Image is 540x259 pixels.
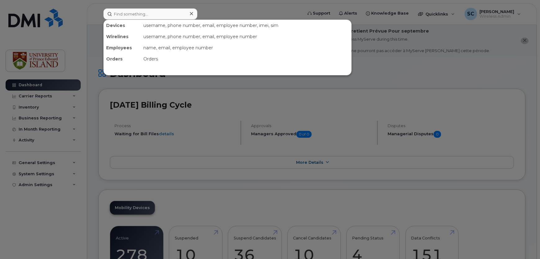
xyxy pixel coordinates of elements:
div: username, phone number, email, employee number, imei, sim [141,20,351,31]
div: Employees [104,42,141,53]
div: Orders [104,53,141,65]
div: username, phone number, email, employee number [141,31,351,42]
div: Orders [141,53,351,65]
div: name, email, employee number [141,42,351,53]
div: Wirelines [104,31,141,42]
div: Devices [104,20,141,31]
